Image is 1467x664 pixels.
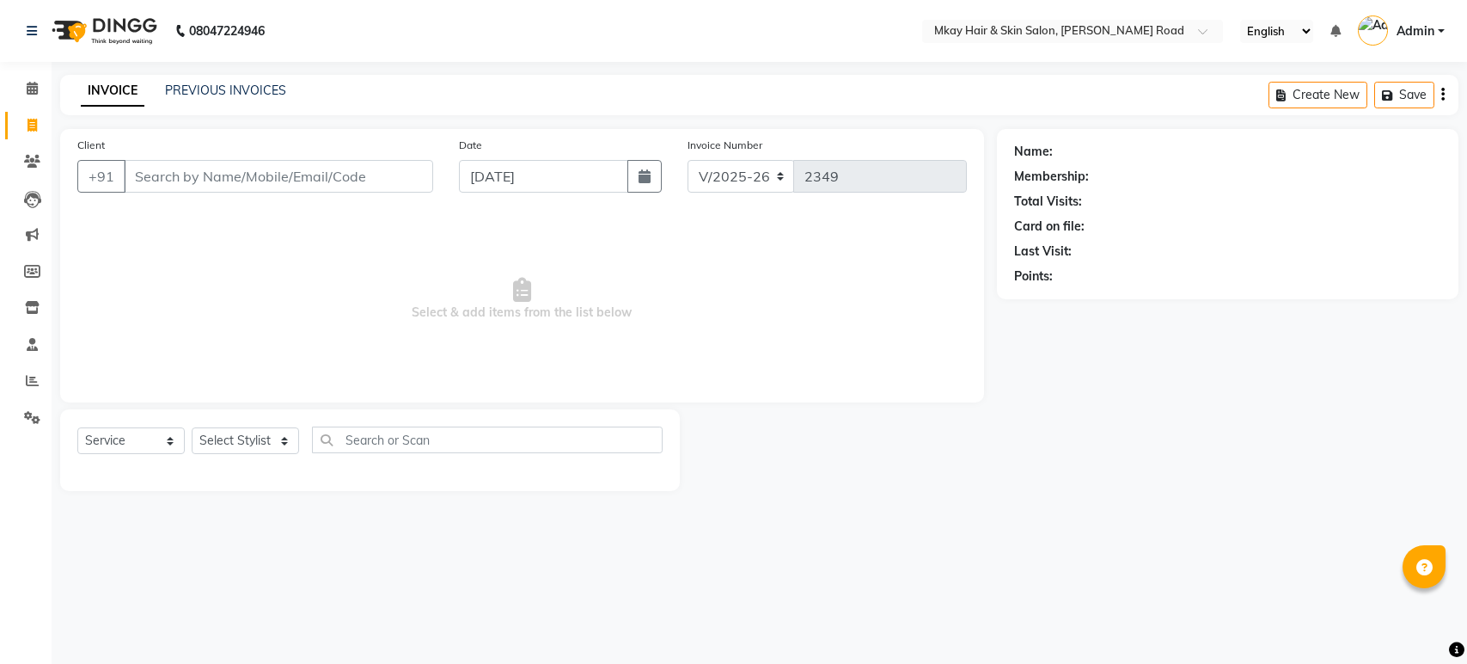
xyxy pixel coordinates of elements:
[77,160,125,193] button: +91
[1014,168,1089,186] div: Membership:
[77,138,105,153] label: Client
[312,427,663,453] input: Search or Scan
[44,7,162,55] img: logo
[1014,243,1072,261] div: Last Visit:
[1268,82,1367,108] button: Create New
[165,83,286,98] a: PREVIOUS INVOICES
[189,7,265,55] b: 08047224946
[1358,15,1388,46] img: Admin
[1014,218,1085,236] div: Card on file:
[81,76,144,107] a: INVOICE
[1014,143,1053,161] div: Name:
[124,160,433,193] input: Search by Name/Mobile/Email/Code
[459,138,482,153] label: Date
[1014,193,1082,211] div: Total Visits:
[1395,595,1450,647] iframe: chat widget
[1374,82,1434,108] button: Save
[1397,22,1434,40] span: Admin
[688,138,762,153] label: Invoice Number
[1014,267,1053,286] div: Points:
[77,213,967,385] span: Select & add items from the list below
